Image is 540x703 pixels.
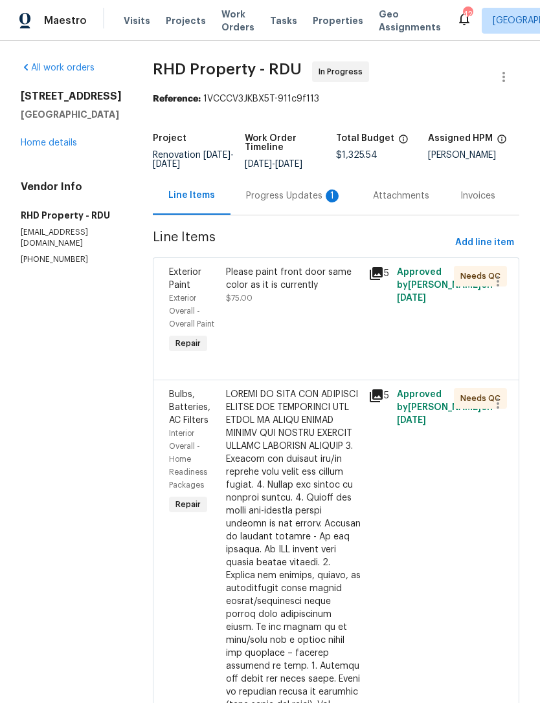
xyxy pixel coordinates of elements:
span: Repair [170,498,206,511]
span: Approved by [PERSON_NAME] on [397,390,493,425]
span: Geo Assignments [379,8,441,34]
span: In Progress [319,65,368,78]
span: $75.00 [226,294,253,302]
span: [DATE] [397,294,426,303]
div: Line Items [168,189,215,202]
h5: Work Order Timeline [245,134,337,152]
span: Projects [166,14,206,27]
div: Attachments [373,189,429,202]
p: [PHONE_NUMBER] [21,254,122,265]
h2: [STREET_ADDRESS] [21,90,122,103]
h5: Project [153,134,186,143]
a: Home details [21,138,77,147]
span: - [245,160,302,169]
span: Line Items [153,231,450,255]
span: Work Orders [221,8,254,34]
div: Invoices [460,189,495,202]
div: 5 [368,388,389,404]
div: 42 [463,8,472,21]
b: Reference: [153,94,201,103]
span: RHD Property - RDU [153,61,302,77]
span: Interior Overall - Home Readiness Packages [169,429,207,489]
span: Bulbs, Batteries, AC Filters [169,390,210,425]
a: All work orders [21,63,95,72]
span: Approved by [PERSON_NAME] on [397,268,493,303]
span: [DATE] [153,160,180,169]
span: Renovation [153,151,234,169]
div: [PERSON_NAME] [428,151,520,160]
div: Progress Updates [246,189,342,202]
span: [DATE] [203,151,231,160]
span: [DATE] [245,160,272,169]
span: Maestro [44,14,87,27]
span: Needs QC [460,270,506,283]
span: Visits [124,14,150,27]
h5: RHD Property - RDU [21,209,122,222]
button: Add line item [450,231,519,255]
span: Exterior Paint [169,268,201,290]
span: - [153,151,234,169]
span: The hpm assigned to this work order. [497,134,507,151]
h4: Vendor Info [21,180,122,193]
span: Exterior Overall - Overall Paint [169,294,214,328]
h5: Assigned HPM [428,134,493,143]
span: The total cost of line items that have been proposed by Opendoor. This sum includes line items th... [398,134,409,151]
span: [DATE] [275,160,302,169]
div: 1VCCCV3JKBX5T-911c9f113 [153,92,519,105]
span: Add line item [455,235,514,251]
span: Properties [313,14,363,27]
div: 5 [368,266,389,281]
span: [DATE] [397,416,426,425]
span: Needs QC [460,392,506,405]
p: [EMAIL_ADDRESS][DOMAIN_NAME] [21,227,122,249]
h5: Total Budget [336,134,394,143]
span: Tasks [270,16,297,25]
div: Please paint front door same color as it is currently [226,266,361,292]
span: Repair [170,337,206,350]
h5: [GEOGRAPHIC_DATA] [21,108,122,121]
div: 1 [326,189,339,202]
span: $1,325.54 [336,151,377,160]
